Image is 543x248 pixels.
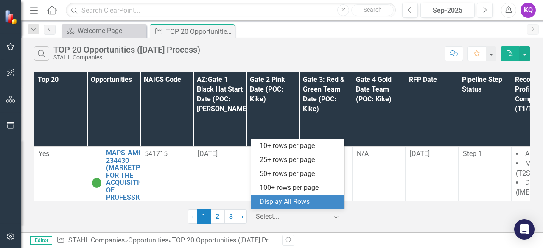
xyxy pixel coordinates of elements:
[166,26,232,37] div: TOP 20 Opportunities ([DATE] Process)
[357,149,401,159] div: N/A
[260,141,339,151] div: 10+ rows per page
[64,25,144,36] a: Welcome Page
[260,183,339,193] div: 100+ rows per page
[420,3,475,18] button: Sep-2025
[56,236,276,245] div: » »
[521,3,536,18] button: KQ
[68,236,125,244] a: STAHL Companies
[224,209,238,224] a: 3
[30,236,52,245] span: Editor
[192,212,194,220] span: ‹
[514,219,535,240] div: Open Intercom Messenger
[197,209,211,224] span: 1
[145,150,168,158] span: 541715
[53,45,200,54] div: TOP 20 Opportunities ([DATE] Process)
[211,209,224,224] a: 2
[410,150,430,158] span: [DATE]
[78,25,144,36] div: Welcome Page
[92,178,102,188] img: Active
[463,150,482,158] span: Step 1
[260,197,339,207] div: Display All Rows
[172,236,288,244] div: TOP 20 Opportunities ([DATE] Process)
[364,6,382,13] span: Search
[198,150,218,158] span: [DATE]
[53,54,200,61] div: STAHL Companies
[423,6,472,16] div: Sep-2025
[260,169,339,179] div: 50+ rows per page
[128,236,168,244] a: Opportunities
[351,4,394,16] button: Search
[260,155,339,165] div: 25+ rows per page
[39,150,49,158] span: Yes
[106,149,157,209] a: MAPS-AMC-234430 (MARKETPLACE FOR THE ACQUISITION OF PROFESSIONAL SERVICES)
[4,10,19,25] img: ClearPoint Strategy
[66,3,396,18] input: Search ClearPoint...
[241,212,244,220] span: ›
